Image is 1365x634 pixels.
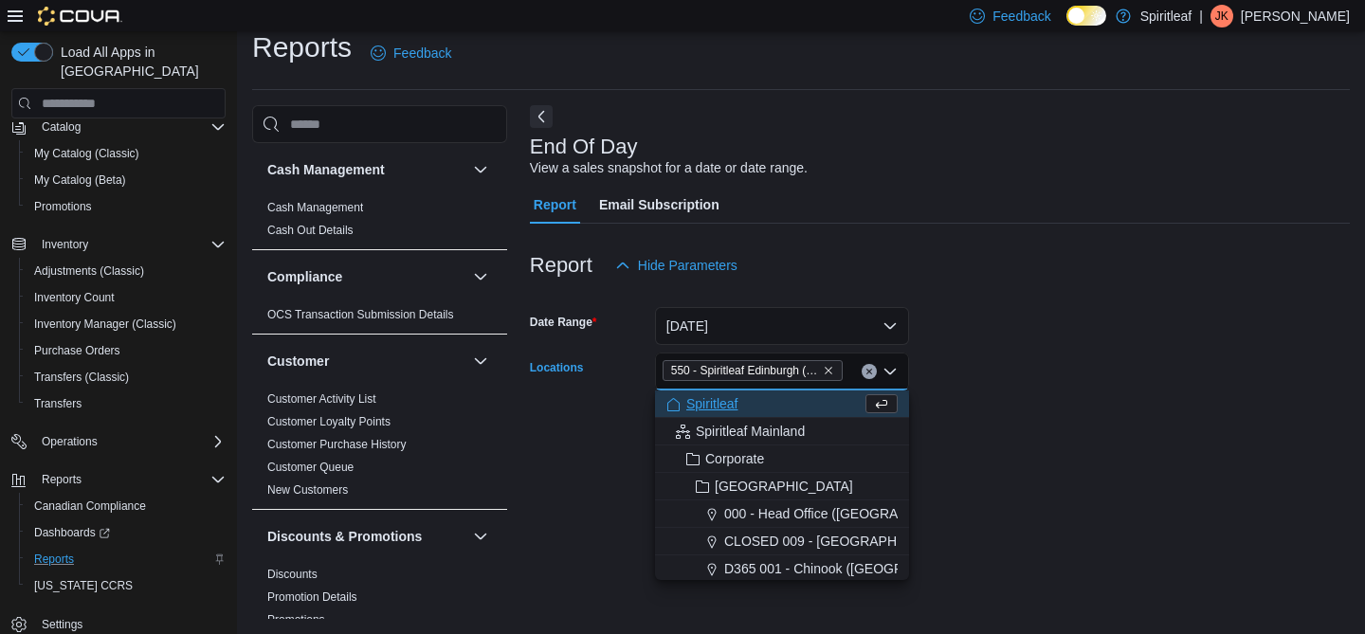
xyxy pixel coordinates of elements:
[27,521,118,544] a: Dashboards
[4,466,233,493] button: Reports
[992,7,1050,26] span: Feedback
[267,201,363,214] a: Cash Management
[34,290,115,305] span: Inventory Count
[267,223,354,238] span: Cash Out Details
[27,339,226,362] span: Purchase Orders
[267,589,357,605] span: Promotion Details
[27,392,89,415] a: Transfers
[530,254,592,277] h3: Report
[638,256,737,275] span: Hide Parameters
[267,437,407,452] span: Customer Purchase History
[252,196,507,249] div: Cash Management
[27,260,152,282] a: Adjustments (Classic)
[267,460,354,475] span: Customer Queue
[42,237,88,252] span: Inventory
[19,284,233,311] button: Inventory Count
[1210,5,1233,27] div: Juslyne K
[267,352,465,371] button: Customer
[267,224,354,237] a: Cash Out Details
[19,364,233,390] button: Transfers (Classic)
[530,158,808,178] div: View a sales snapshot for a date or date range.
[27,169,226,191] span: My Catalog (Beta)
[34,146,139,161] span: My Catalog (Classic)
[1199,5,1203,27] p: |
[267,612,325,627] span: Promotions
[42,472,82,487] span: Reports
[34,199,92,214] span: Promotions
[267,391,376,407] span: Customer Activity List
[4,231,233,258] button: Inventory
[34,396,82,411] span: Transfers
[267,267,465,286] button: Compliance
[27,260,226,282] span: Adjustments (Classic)
[34,498,146,514] span: Canadian Compliance
[34,468,226,491] span: Reports
[267,415,391,428] a: Customer Loyalty Points
[530,136,638,158] h3: End Of Day
[42,119,81,135] span: Catalog
[252,388,507,509] div: Customer
[267,482,348,498] span: New Customers
[27,366,226,389] span: Transfers (Classic)
[27,366,136,389] a: Transfers (Classic)
[4,114,233,140] button: Catalog
[27,142,147,165] a: My Catalog (Classic)
[42,434,98,449] span: Operations
[19,519,233,546] a: Dashboards
[34,370,129,385] span: Transfers (Classic)
[530,105,553,128] button: Next
[267,568,318,581] a: Discounts
[34,263,144,279] span: Adjustments (Classic)
[267,414,391,429] span: Customer Loyalty Points
[27,195,226,218] span: Promotions
[267,483,348,497] a: New Customers
[655,418,909,445] button: Spiritleaf Mainland
[655,445,909,473] button: Corporate
[267,352,329,371] h3: Customer
[862,364,877,379] button: Clear input
[19,546,233,572] button: Reports
[655,500,909,528] button: 000 - Head Office ([GEOGRAPHIC_DATA])
[19,390,233,417] button: Transfers
[27,495,154,517] a: Canadian Compliance
[1140,5,1192,27] p: Spiritleaf
[267,200,363,215] span: Cash Management
[27,313,226,335] span: Inventory Manager (Classic)
[705,449,764,468] span: Corporate
[19,337,233,364] button: Purchase Orders
[27,169,134,191] a: My Catalog (Beta)
[655,473,909,500] button: [GEOGRAPHIC_DATA]
[34,317,176,332] span: Inventory Manager (Classic)
[267,308,454,321] a: OCS Transaction Submission Details
[19,167,233,193] button: My Catalog (Beta)
[27,142,226,165] span: My Catalog (Classic)
[469,158,492,181] button: Cash Management
[696,422,805,441] span: Spiritleaf Mainland
[267,160,465,179] button: Cash Management
[27,313,184,335] a: Inventory Manager (Classic)
[267,590,357,604] a: Promotion Details
[267,527,422,546] h3: Discounts & Promotions
[267,613,325,626] a: Promotions
[530,315,597,330] label: Date Range
[34,116,226,138] span: Catalog
[27,548,226,571] span: Reports
[19,493,233,519] button: Canadian Compliance
[715,477,853,496] span: [GEOGRAPHIC_DATA]
[724,532,958,551] span: CLOSED 009 - [GEOGRAPHIC_DATA].
[267,392,376,406] a: Customer Activity List
[1066,26,1067,27] span: Dark Mode
[27,286,122,309] a: Inventory Count
[883,364,898,379] button: Close list of options
[27,195,100,218] a: Promotions
[34,525,110,540] span: Dashboards
[34,468,89,491] button: Reports
[34,578,133,593] span: [US_STATE] CCRS
[267,527,465,546] button: Discounts & Promotions
[34,552,74,567] span: Reports
[53,43,226,81] span: Load All Apps in [GEOGRAPHIC_DATA]
[469,265,492,288] button: Compliance
[34,343,120,358] span: Purchase Orders
[19,258,233,284] button: Adjustments (Classic)
[34,430,105,453] button: Operations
